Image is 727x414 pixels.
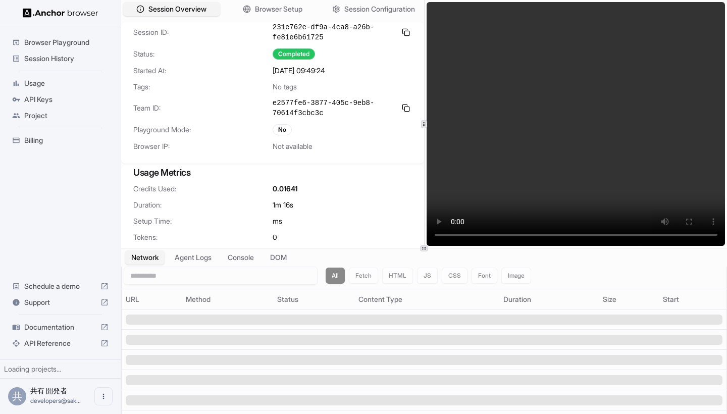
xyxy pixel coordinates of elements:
span: ms [273,216,282,226]
div: Content Type [358,294,495,304]
div: Billing [8,132,113,148]
div: Duration [503,294,595,304]
div: API Reference [8,335,113,351]
span: Billing [24,135,109,145]
div: Documentation [8,319,113,335]
div: Completed [273,48,315,60]
button: Network [125,250,165,265]
span: Tokens: [133,232,273,242]
span: Browser Playground [24,37,109,47]
span: Session History [24,54,109,64]
span: API Keys [24,94,109,105]
div: Size [603,294,655,304]
span: Usage [24,78,109,88]
span: 1m 16s [273,200,293,210]
img: Anchor Logo [23,8,98,18]
span: Session ID: [133,27,273,37]
span: Started At: [133,66,273,76]
div: Loading projects... [4,364,117,374]
span: [DATE] 09:49:24 [273,66,325,76]
span: Session Configuration [344,4,415,14]
div: Start [663,294,722,304]
span: e2577fe6-3877-405c-9eb8-70614f3cbc3c [273,98,396,118]
span: Duration: [133,200,273,210]
div: Support [8,294,113,310]
span: Documentation [24,322,96,332]
div: No [273,124,292,135]
div: Status [277,294,350,304]
div: URL [126,294,178,304]
span: 231e762e-df9a-4ca8-a26b-fe81e6b61725 [273,22,396,42]
div: Schedule a demo [8,278,113,294]
span: developers@sakurakids-sc.jp [30,397,81,404]
div: Session History [8,50,113,67]
div: Method [186,294,269,304]
span: Credits Used: [133,184,273,194]
div: API Keys [8,91,113,108]
span: API Reference [24,338,96,348]
button: Console [222,250,260,265]
span: Status: [133,49,273,59]
span: Schedule a demo [24,281,96,291]
h3: Usage Metrics [133,166,412,180]
span: Setup Time: [133,216,273,226]
span: 共有 開発者 [30,386,67,395]
span: Tags: [133,82,273,92]
span: 0.01641 [273,184,297,194]
div: Project [8,108,113,124]
button: DOM [264,250,293,265]
span: Team ID: [133,103,273,113]
div: 共 [8,387,26,405]
span: Playground Mode: [133,125,273,135]
span: Browser IP: [133,141,273,151]
span: 0 [273,232,277,242]
span: No tags [273,82,297,92]
span: Project [24,111,109,121]
button: Open menu [94,387,113,405]
button: Agent Logs [169,250,218,265]
div: Usage [8,75,113,91]
span: Session Overview [148,4,206,14]
span: Support [24,297,96,307]
span: Not available [273,141,313,151]
div: Browser Playground [8,34,113,50]
span: Browser Setup [255,4,302,14]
